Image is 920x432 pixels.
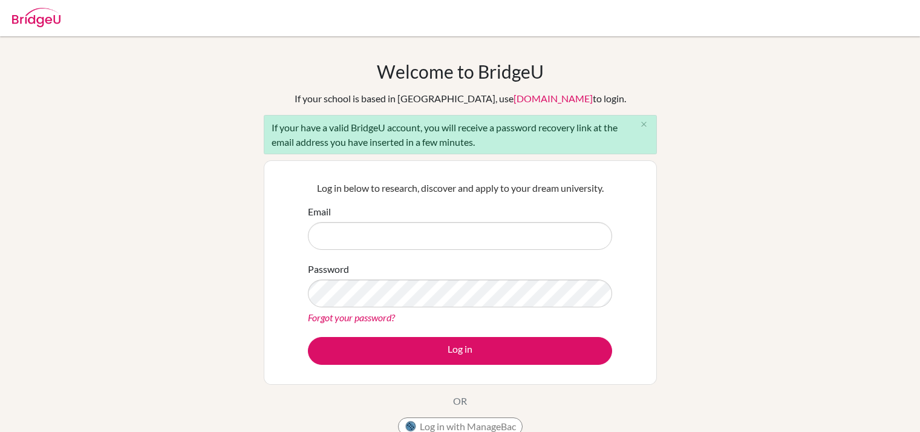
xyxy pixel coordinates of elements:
[377,61,544,82] h1: Welcome to BridgeU
[264,115,657,154] div: If your have a valid BridgeU account, you will receive a password recovery link at the email addr...
[514,93,593,104] a: [DOMAIN_NAME]
[453,394,467,408] p: OR
[12,8,60,27] img: Bridge-U
[632,116,656,134] button: Close
[308,205,331,219] label: Email
[308,262,349,277] label: Password
[308,181,612,195] p: Log in below to research, discover and apply to your dream university.
[295,91,626,106] div: If your school is based in [GEOGRAPHIC_DATA], use to login.
[308,312,395,323] a: Forgot your password?
[308,337,612,365] button: Log in
[639,120,648,129] i: close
